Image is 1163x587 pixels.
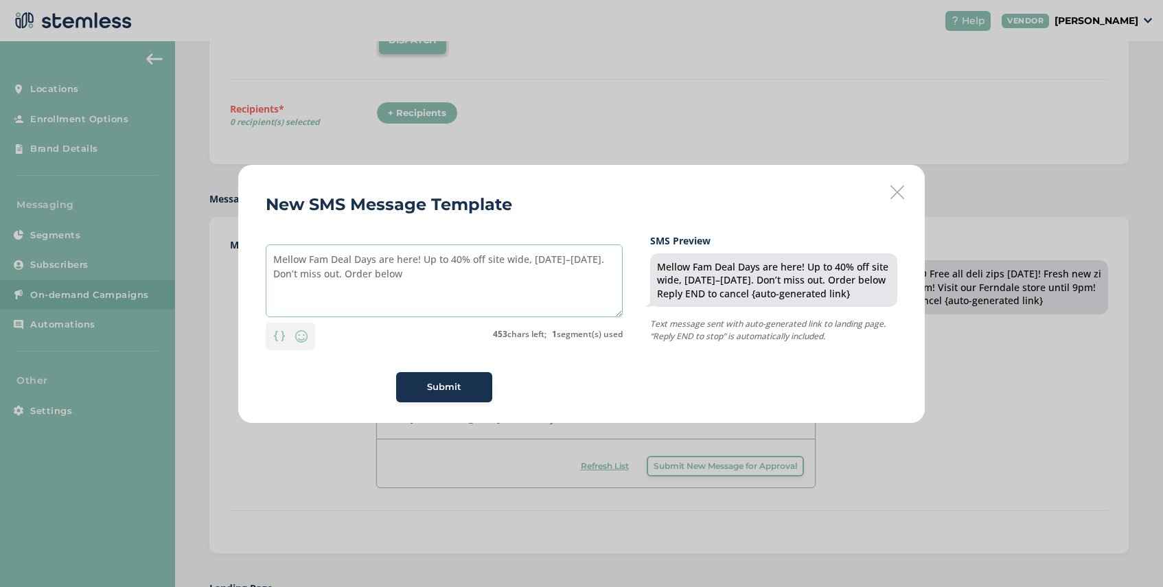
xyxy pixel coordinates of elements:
[427,380,461,394] span: Submit
[657,260,890,301] div: Mellow Fam Deal Days are here! Up to 40% off site wide, [DATE]–[DATE]. Don’t miss out. Order belo...
[650,318,897,343] p: Text message sent with auto-generated link to landing page. “Reply END to stop” is automatically ...
[1094,521,1163,587] iframe: Chat Widget
[552,328,623,341] label: segment(s) used
[274,331,285,341] img: icon-brackets-fa390dc5.svg
[266,192,512,217] h2: New SMS Message Template
[493,328,507,340] strong: 453
[552,328,557,340] strong: 1
[396,372,492,402] button: Submit
[650,233,897,248] label: SMS Preview
[293,328,310,345] img: icon-smiley-d6edb5a7.svg
[493,328,546,341] label: chars left;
